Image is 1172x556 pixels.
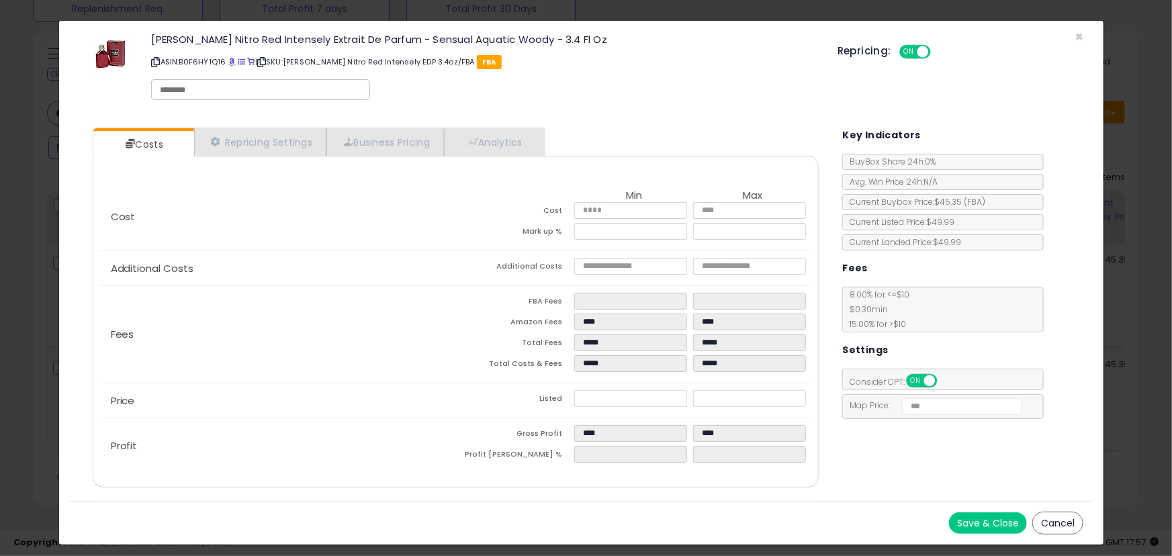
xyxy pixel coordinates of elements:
span: 15.00 % for > $10 [843,318,906,330]
h3: [PERSON_NAME] Nitro Red Intensely Extrait De Parfum - Sensual Aquatic Woody - 3.4 Fl Oz [151,34,817,44]
button: Save & Close [949,512,1027,534]
a: Your listing only [247,56,255,67]
td: Listed [456,390,575,411]
h5: Repricing: [838,46,891,56]
span: OFF [929,46,950,58]
th: Min [574,190,693,202]
td: FBA Fees [456,293,575,314]
img: 31O-2owWHUL._SL60_.jpg [90,34,130,75]
p: Profit [100,441,456,451]
span: OFF [936,375,957,387]
td: Additional Costs [456,258,575,279]
span: $0.30 min [843,304,888,315]
td: Mark up % [456,223,575,244]
span: ON [908,375,925,387]
span: FBA [477,55,502,69]
a: Analytics [444,128,543,156]
span: Current Buybox Price: [843,196,985,207]
span: Current Listed Price: $49.99 [843,216,954,228]
a: Repricing Settings [194,128,327,156]
p: Fees [100,329,456,340]
a: Costs [93,131,193,158]
p: ASIN: B0F6HY1Q16 | SKU: [PERSON_NAME] Nitro Red Intensely EDP 3.4oz/FBA [151,51,817,73]
h5: Key Indicators [842,127,921,144]
span: ( FBA ) [964,196,985,207]
a: Business Pricing [326,128,444,156]
span: × [1075,27,1083,46]
span: 8.00 % for <= $10 [843,289,909,330]
p: Cost [100,212,456,222]
h5: Settings [842,342,888,359]
span: $45.35 [934,196,985,207]
td: Total Costs & Fees [456,355,575,376]
span: BuyBox Share 24h: 0% [843,156,936,167]
button: Cancel [1032,512,1083,535]
span: Consider CPT: [843,376,955,387]
td: Amazon Fees [456,314,575,334]
span: Avg. Win Price 24h: N/A [843,176,938,187]
a: All offer listings [238,56,245,67]
p: Price [100,396,456,406]
a: BuyBox page [228,56,236,67]
span: Map Price: [843,400,1022,411]
td: Cost [456,202,575,223]
td: Gross Profit [456,425,575,446]
td: Total Fees [456,334,575,355]
span: ON [901,46,917,58]
span: Current Landed Price: $49.99 [843,236,961,248]
h5: Fees [842,260,868,277]
th: Max [693,190,812,202]
td: Profit [PERSON_NAME] % [456,446,575,467]
p: Additional Costs [100,263,456,274]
